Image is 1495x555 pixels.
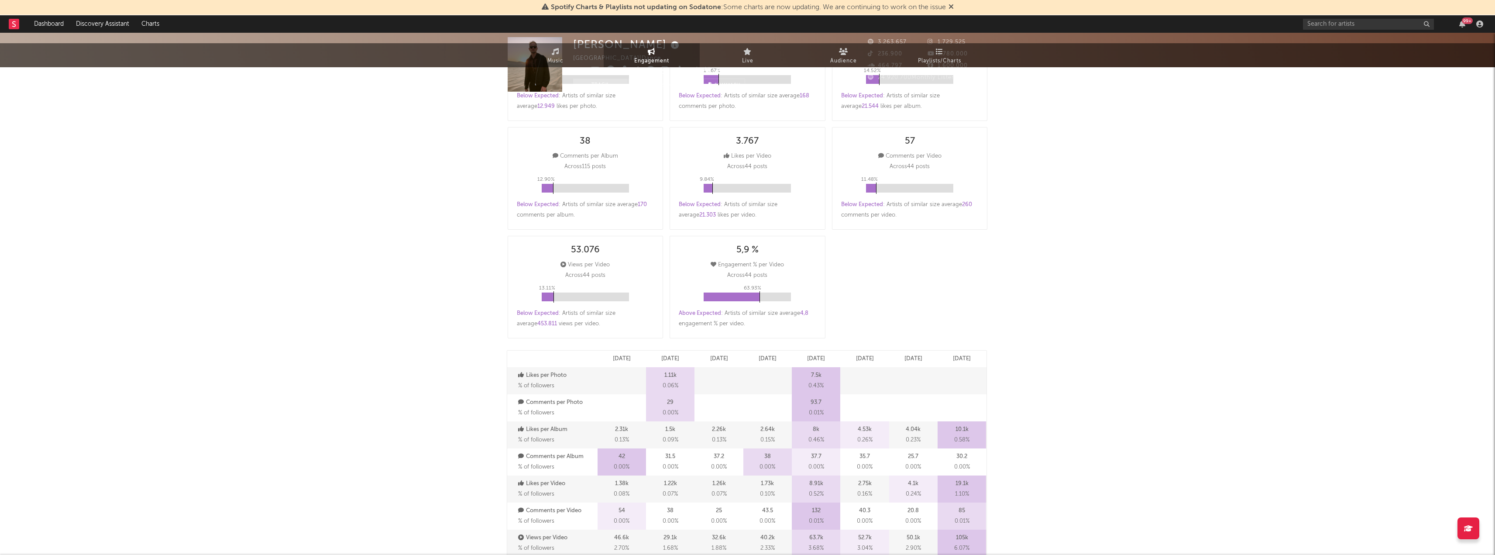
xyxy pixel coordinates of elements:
p: 38 [667,506,674,516]
p: 42 [619,452,625,462]
div: Comments per Video [878,151,942,162]
span: Below Expected [841,202,883,207]
p: Likes per Photo [518,370,595,381]
p: Comments per Photo [518,397,595,408]
span: 3.263.657 [868,39,907,45]
p: [DATE] [953,354,971,364]
span: Above Expected [679,310,721,316]
p: [DATE] [613,354,631,364]
p: 35.7 [859,452,870,462]
span: 0.00 % [760,516,775,527]
p: 29 [667,397,674,408]
p: 25 [716,506,722,516]
p: 32.6k [712,533,726,543]
a: Audience [796,43,892,67]
span: 0.09 % [663,435,678,445]
span: 0.00 % [857,462,873,472]
div: [PERSON_NAME] [573,37,681,52]
p: 38 [764,452,771,462]
div: : Artists of similar size average likes per album . [841,91,979,112]
div: Engagement % per Video [711,260,784,270]
span: 453.811 [537,321,557,327]
span: Below Expected [679,202,721,207]
a: Engagement [604,43,700,67]
p: 10.1k [955,424,969,435]
span: 0.06 % [663,381,678,391]
span: 0.01 % [809,516,824,527]
div: : Artists of similar size average engagement % per video . [679,308,816,329]
p: 4.1k [908,479,918,489]
span: 168 [800,93,809,99]
p: 30.2 [956,452,967,462]
p: Across 44 posts [727,270,767,281]
span: 170 [638,202,647,207]
p: [DATE] [710,354,728,364]
p: [DATE] [661,354,679,364]
p: 1.38k [615,479,629,489]
span: 21.303 [699,212,716,218]
a: Discovery Assistant [70,15,135,33]
span: 0.00 % [711,462,727,472]
span: 1.88 % [711,543,726,554]
p: 2.75k [858,479,872,489]
span: 6.07 % [954,543,969,554]
span: Below Expected [517,310,559,316]
span: 260 [962,202,972,207]
p: 63.93 % [744,283,761,293]
p: [DATE] [904,354,922,364]
p: Across 44 posts [565,270,605,281]
p: 132 [812,506,821,516]
span: 1.68 % [663,543,678,554]
p: 8.91k [809,479,823,489]
a: Charts [135,15,165,33]
span: 12.949 [537,103,555,109]
span: % of followers [518,491,554,497]
span: 0.00 % [905,516,921,527]
div: : Artists of similar size average comments per photo . [679,91,816,112]
a: Live [700,43,796,67]
span: % of followers [518,518,554,524]
p: 43.5 [762,506,773,516]
span: 0.07 % [711,489,727,500]
p: 12.90 % [537,174,555,185]
span: 0.00 % [711,516,727,527]
p: Views per Video [518,533,595,543]
span: 0.00 % [663,462,678,472]
p: 40.2k [760,533,775,543]
span: Dismiss [949,4,954,11]
div: 53.076 [571,245,600,255]
span: % of followers [518,545,554,551]
p: 11.48 % [861,174,878,185]
p: 29.1k [663,533,677,543]
p: Comments per Video [518,506,595,516]
span: 0.24 % [906,489,921,500]
p: [DATE] [856,354,874,364]
div: : Artists of similar size average likes per photo . [517,91,654,112]
span: 0.46 % [808,435,824,445]
p: 9.84 % [700,174,714,185]
span: 4,8 [800,310,808,316]
p: 2.31k [615,424,628,435]
span: 0.15 % [760,435,775,445]
p: [DATE] [807,354,825,364]
span: 0.00 % [614,462,629,472]
span: Playlists/Charts [918,56,961,66]
p: 4.04k [906,424,921,435]
span: Below Expected [841,93,883,99]
span: Below Expected [517,93,559,99]
span: Below Expected [517,202,559,207]
span: 0.10 % [760,489,775,500]
p: 52.7k [858,533,872,543]
p: 1.11k [664,370,677,381]
p: 1.22k [664,479,677,489]
div: Comments per Album [553,151,618,162]
button: 99+ [1459,21,1465,28]
p: 54 [619,506,625,516]
div: 5,9 % [736,245,759,255]
span: 0.52 % [809,489,824,500]
span: Audience [830,56,857,66]
p: 85 [959,506,965,516]
p: 31.5 [665,452,675,462]
p: 14.52 % [864,65,881,76]
span: % of followers [518,437,554,443]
